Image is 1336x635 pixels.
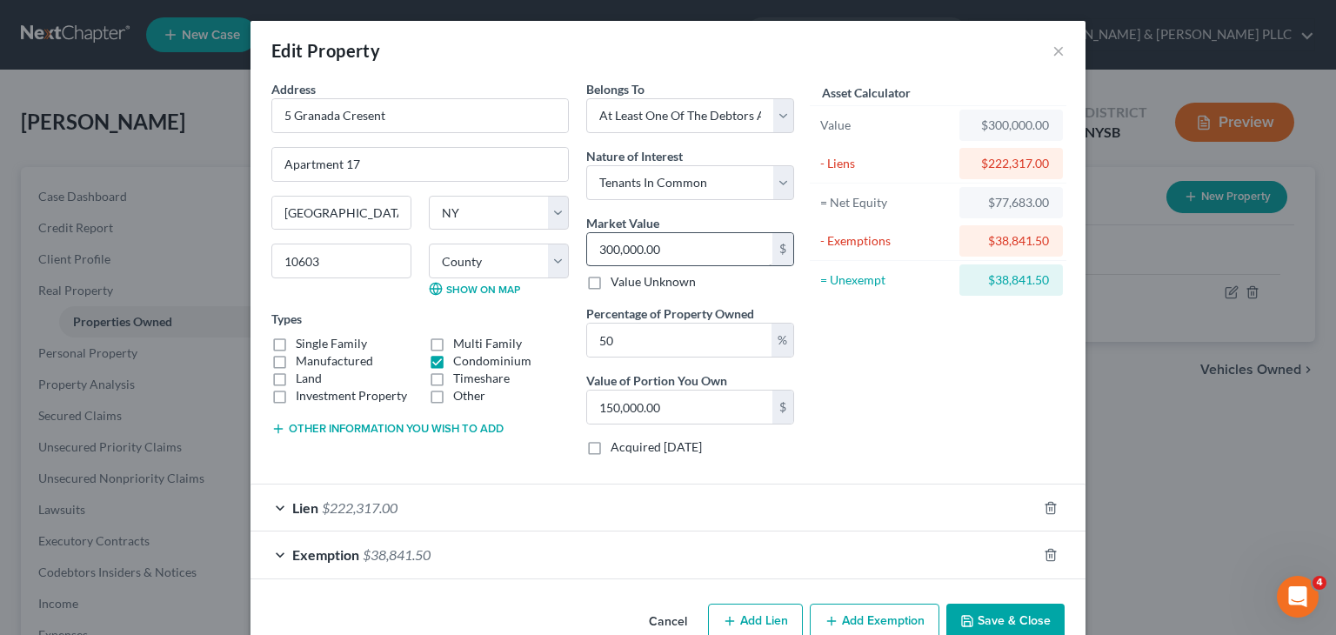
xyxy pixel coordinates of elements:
div: $77,683.00 [973,194,1049,211]
label: Types [271,310,302,328]
div: Edit Property [271,38,380,63]
input: 0.00 [587,324,772,357]
div: $ [772,233,793,266]
span: Lien [292,499,318,516]
label: Investment Property [296,387,407,404]
span: $38,841.50 [363,546,431,563]
label: Value Unknown [611,273,696,291]
div: $38,841.50 [973,271,1049,289]
div: - Exemptions [820,232,952,250]
label: Value of Portion You Own [586,371,727,390]
input: Enter address... [272,99,568,132]
div: = Unexempt [820,271,952,289]
label: Percentage of Property Owned [586,304,754,323]
input: 0.00 [587,391,772,424]
input: Enter zip... [271,244,411,278]
label: Other [453,387,485,404]
div: $38,841.50 [973,232,1049,250]
span: 4 [1313,576,1326,590]
button: × [1052,40,1065,61]
label: Single Family [296,335,367,352]
div: = Net Equity [820,194,952,211]
label: Condominium [453,352,531,370]
label: Multi Family [453,335,522,352]
label: Acquired [DATE] [611,438,702,456]
label: Land [296,370,322,387]
a: Show on Map [429,282,520,296]
div: $300,000.00 [973,117,1049,134]
div: $ [772,391,793,424]
input: Apt, Suite, etc... [272,148,568,181]
input: 0.00 [587,233,772,266]
label: Manufactured [296,352,373,370]
label: Asset Calculator [822,84,911,102]
div: % [772,324,793,357]
label: Nature of Interest [586,147,683,165]
span: Exemption [292,546,359,563]
iframe: Intercom live chat [1277,576,1319,618]
button: Other information you wish to add [271,422,504,436]
input: Enter city... [272,197,411,230]
div: $222,317.00 [973,155,1049,172]
label: Market Value [586,214,659,232]
label: Timeshare [453,370,510,387]
div: Value [820,117,952,134]
span: Belongs To [586,82,645,97]
div: - Liens [820,155,952,172]
span: $222,317.00 [322,499,397,516]
span: Address [271,82,316,97]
